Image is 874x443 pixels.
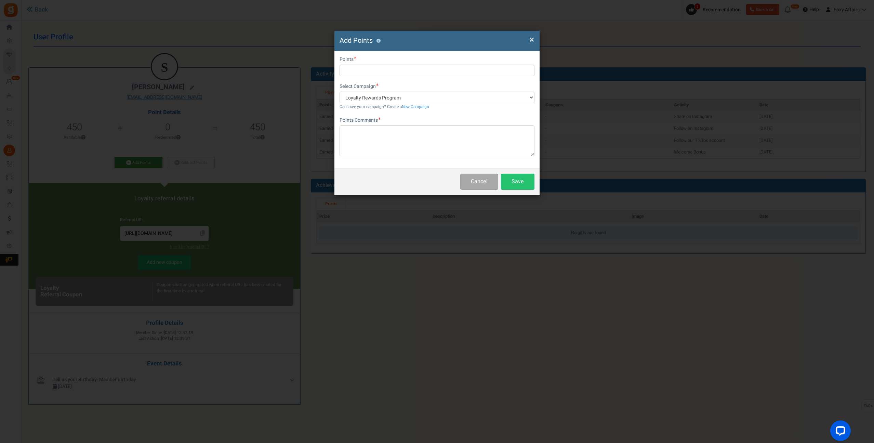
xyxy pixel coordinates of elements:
[529,33,534,46] span: ×
[340,56,356,63] label: Points
[340,117,381,124] label: Points Comments
[402,104,429,110] a: New Campaign
[376,39,381,43] button: ?
[501,174,534,190] button: Save
[340,36,373,45] span: Add Points
[460,174,498,190] button: Cancel
[340,83,379,90] label: Select Campaign
[340,104,429,110] small: Can't see your campaign? Create a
